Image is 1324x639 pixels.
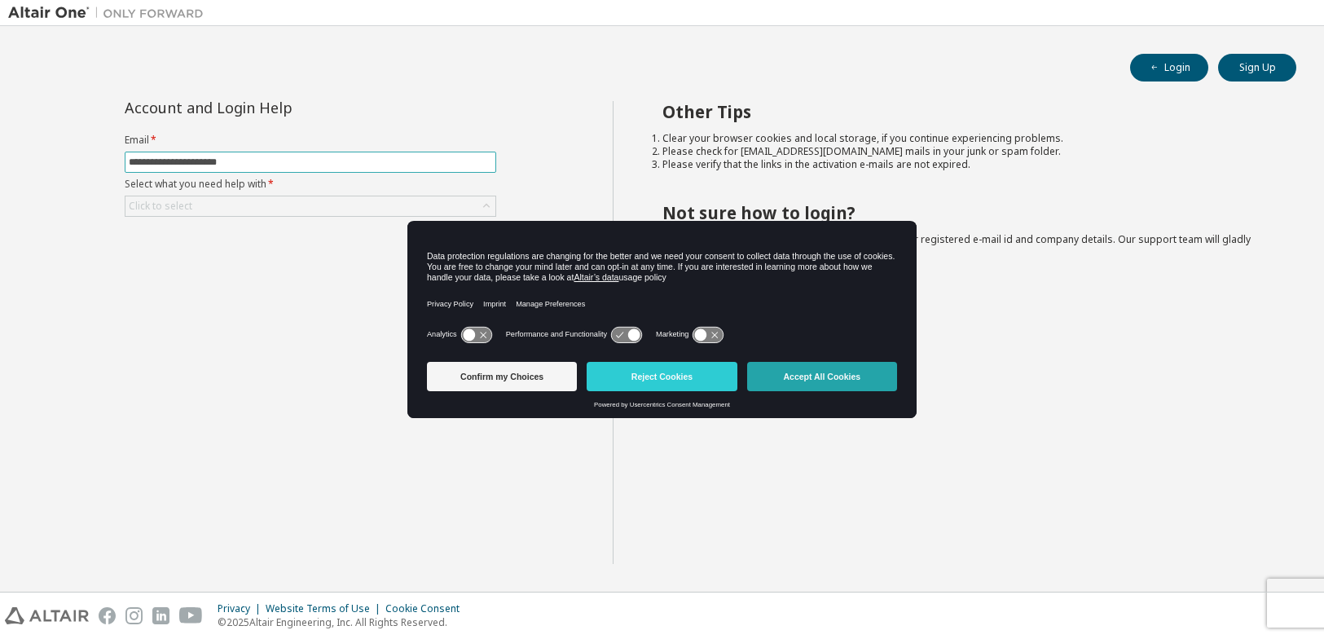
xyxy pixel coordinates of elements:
[152,607,169,624] img: linkedin.svg
[662,202,1267,223] h2: Not sure how to login?
[179,607,203,624] img: youtube.svg
[125,196,495,216] div: Click to select
[125,178,496,191] label: Select what you need help with
[8,5,212,21] img: Altair One
[125,101,422,114] div: Account and Login Help
[218,602,266,615] div: Privacy
[125,134,496,147] label: Email
[99,607,116,624] img: facebook.svg
[662,101,1267,122] h2: Other Tips
[266,602,385,615] div: Website Terms of Use
[218,615,469,629] p: © 2025 Altair Engineering, Inc. All Rights Reserved.
[662,145,1267,158] li: Please check for [EMAIL_ADDRESS][DOMAIN_NAME] mails in your junk or spam folder.
[662,158,1267,171] li: Please verify that the links in the activation e-mails are not expired.
[1130,54,1208,82] button: Login
[662,132,1267,145] li: Clear your browser cookies and local storage, if you continue experiencing problems.
[385,602,469,615] div: Cookie Consent
[129,200,192,213] div: Click to select
[1218,54,1296,82] button: Sign Up
[5,607,89,624] img: altair_logo.svg
[125,607,143,624] img: instagram.svg
[662,232,1251,259] span: with a brief description of the problem, your registered e-mail id and company details. Our suppo...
